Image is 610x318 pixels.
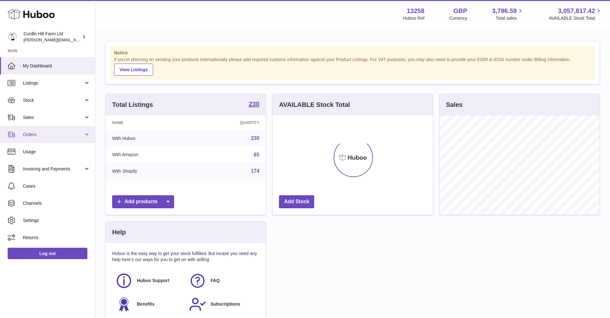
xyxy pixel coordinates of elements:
span: Channels [23,200,90,206]
h3: Help [112,228,126,237]
h3: AVAILABLE Stock Total [279,100,350,109]
span: Subscriptions [211,301,240,307]
div: If you're planning on sending your products internationally please add required customs informati... [114,57,591,76]
span: Listings [23,80,84,86]
a: 230 [251,135,260,141]
a: Log out [8,248,87,259]
span: Benefits [137,301,154,307]
a: 3,786.59 Total sales [492,7,524,21]
span: FAQ [211,278,220,284]
a: Huboo Support [115,272,183,289]
a: 65 [254,152,260,157]
div: Curdle Hill Farm Ltd [24,31,81,43]
span: Huboo Support [137,278,169,284]
span: Returns [23,235,90,241]
span: Invoicing and Payments [23,166,84,172]
td: With Shopify [106,163,193,179]
span: 3,786.59 [492,7,517,15]
a: Add Stock [279,195,314,208]
span: My Dashboard [23,63,90,69]
a: View Listings [114,64,153,76]
span: Sales [23,114,84,121]
th: Quantity [193,115,266,130]
a: 174 [251,168,260,174]
div: Currency [449,15,467,21]
span: Orders [23,132,84,138]
span: Cases [23,183,90,189]
a: Subscriptions [189,296,256,313]
p: Huboo is the easy way to get your stock fulfilled. But incase you need any help here's our ways f... [112,251,259,263]
img: charlotte@diddlysquatfarmshop.com [8,32,17,42]
strong: GBP [453,7,467,15]
span: Stock [23,97,84,103]
span: 3,057,817.42 [558,7,595,15]
strong: Notice [114,50,591,56]
a: 3,057,817.42 AVAILABLE Stock Total [549,7,602,21]
td: With Huboo [106,130,193,147]
span: AVAILABLE Stock Total [549,15,602,21]
a: 230 [249,101,259,108]
td: With Amazon [106,147,193,163]
th: Name [106,115,193,130]
h3: Total Listings [112,100,153,109]
span: [PERSON_NAME][EMAIL_ADDRESS][DOMAIN_NAME] [24,37,127,42]
strong: 13258 [407,7,424,15]
div: Huboo Ref [403,15,424,21]
h3: Sales [446,100,463,109]
span: Usage [23,149,90,155]
span: Total sales [496,15,524,21]
a: Add products [112,195,174,208]
strong: 230 [249,101,259,107]
span: Settings [23,218,90,224]
a: Benefits [115,296,183,313]
a: FAQ [189,272,256,289]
